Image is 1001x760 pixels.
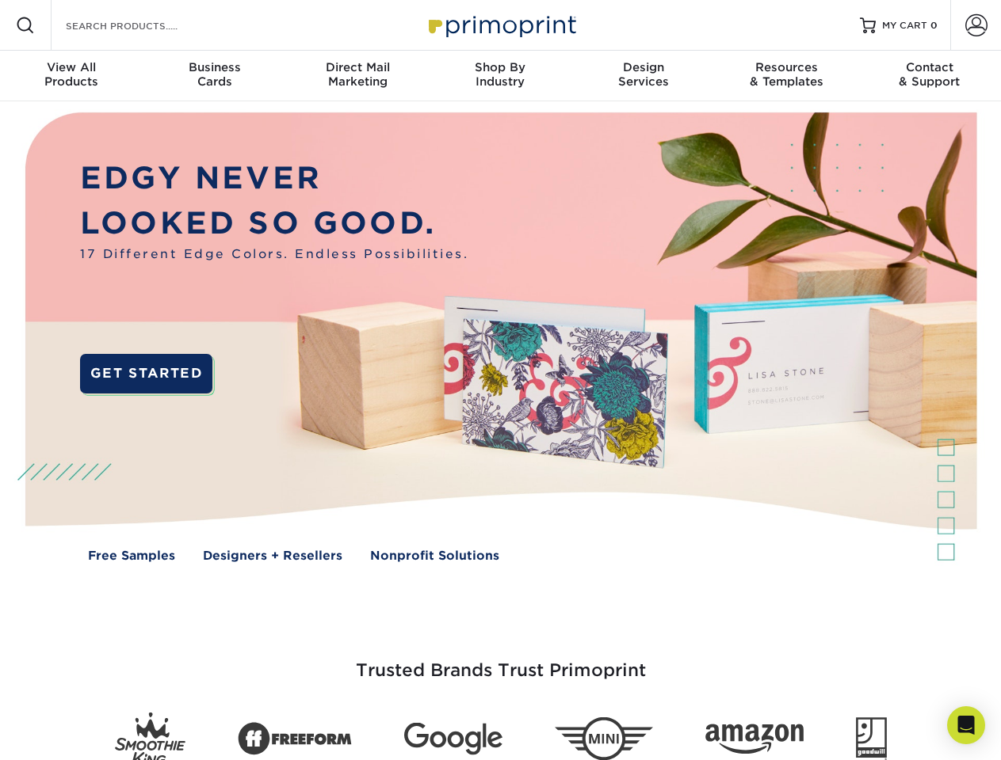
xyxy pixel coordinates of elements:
img: Amazon [705,724,804,754]
span: Resources [715,60,858,74]
span: Contact [858,60,1001,74]
a: GET STARTED [80,354,212,393]
div: Cards [143,60,285,89]
a: Free Samples [88,547,175,565]
span: 17 Different Edge Colors. Endless Possibilities. [80,245,468,264]
span: Direct Mail [286,60,429,74]
input: SEARCH PRODUCTS..... [64,16,219,35]
img: Goodwill [856,717,887,760]
a: Designers + Resellers [203,547,342,565]
span: Design [572,60,715,74]
div: Services [572,60,715,89]
p: EDGY NEVER [80,156,468,201]
div: & Support [858,60,1001,89]
iframe: Google Customer Reviews [4,712,135,754]
a: BusinessCards [143,51,285,101]
div: Industry [429,60,571,89]
span: Business [143,60,285,74]
a: Direct MailMarketing [286,51,429,101]
div: Marketing [286,60,429,89]
p: LOOKED SO GOOD. [80,201,468,246]
div: & Templates [715,60,858,89]
h3: Trusted Brands Trust Primoprint [37,622,965,700]
span: 0 [930,20,938,31]
a: Contact& Support [858,51,1001,101]
a: Resources& Templates [715,51,858,101]
span: Shop By [429,60,571,74]
a: Shop ByIndustry [429,51,571,101]
span: MY CART [882,19,927,32]
img: Google [404,723,502,755]
img: Primoprint [422,8,580,42]
a: Nonprofit Solutions [370,547,499,565]
a: DesignServices [572,51,715,101]
div: Open Intercom Messenger [947,706,985,744]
